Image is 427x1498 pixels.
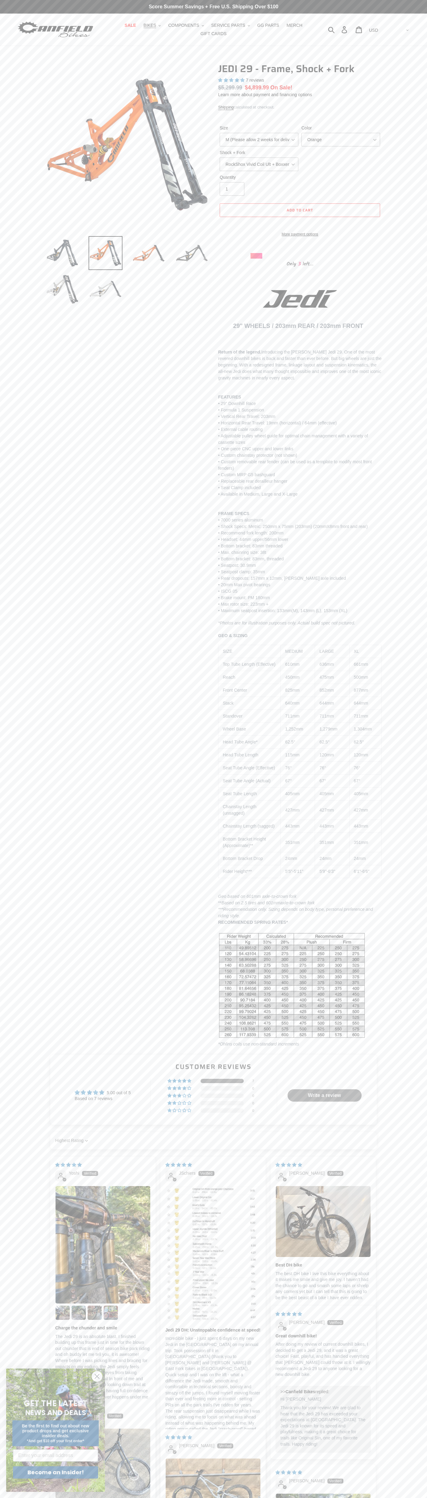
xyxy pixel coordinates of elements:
a: Write a review [288,1089,362,1102]
strong: FRAME SPECS [218,511,249,516]
span: Standover [223,714,243,718]
span: 825mm [285,688,300,693]
span: 5 star review [276,1312,302,1316]
span: 5.00 out of 5 [107,1090,131,1095]
span: • Available in Medium, Large and X-Large [218,492,298,497]
span: Head Tube Angle* [223,739,258,744]
b: Charge the chunder and smile [55,1325,151,1331]
span: Top Tube Length (Effective) [223,662,276,667]
span: • Recommend fork length: 200mm [218,530,284,535]
span: • Adjustable pulley wheel guide for optimal chain management with a variety of cassette sizes [218,433,368,445]
span: 5 star review [165,1162,192,1167]
span: 405mm [319,791,334,796]
span: • Headset: 44mm upper/56mm lower [218,537,288,542]
span: BIKES [143,23,156,28]
img: User picture [166,1186,260,1322]
div: Average rating is 5.00 stars [75,1089,131,1096]
div: Only left... [251,259,349,268]
span: • Replaceable rear derailleur hanger [218,479,287,484]
span: • Formula 1 Suspension [218,407,264,412]
span: Seat Tube Angle (Actual) [223,778,271,783]
span: [PERSON_NAME] [289,1320,325,1325]
span: • Seatpost: 30.9mm [218,563,256,568]
button: SERVICE PARTS [208,21,253,30]
span: 351mm [285,840,300,845]
span: • Shock Specs: Metric: 250mm x 75mm (203mm) (20mmX8mm front and rear) [218,524,368,529]
a: More payment options [220,231,380,237]
span: 67° [319,778,326,783]
span: JSchiers [179,1171,196,1176]
span: • Max. chainring size: 38t [218,550,266,555]
span: • ISCG 05 [218,589,237,594]
span: 661mm [354,662,368,667]
span: Be the first to find out about new product drops and get exclusive insider deals. [22,1423,89,1438]
span: 351mm [319,840,334,845]
span: 1,279mm [319,726,337,731]
input: Enter your email address [13,1449,98,1462]
span: 610mm [285,662,300,667]
a: Link to user picture 5 [103,1305,118,1320]
span: SIZE [223,649,232,654]
span: XL [354,649,359,654]
span: ° [294,739,296,744]
span: Seat Tube Length [223,791,257,796]
span: • Seat Clamp included [218,485,261,490]
p: Hi [PERSON_NAME] [280,1396,366,1402]
span: Chainstay Length (sagged) [223,824,275,829]
span: $4,899.99 [245,84,269,91]
span: ° [290,765,292,770]
span: 5.00 stars [218,78,246,83]
span: • Max rotor size: 223mm + [218,602,268,607]
span: MERCH [287,23,302,28]
a: Link to user picture 4 [87,1305,102,1320]
select: Sort dropdown [55,1135,90,1147]
span: [PERSON_NAME] [179,1443,214,1448]
span: Bottom Bracket Drop [223,856,263,861]
span: • 7000 series aluminum [218,518,263,522]
p: Thank you for your review! We are glad to hear that the Jedi 29 has exceeded your expectations at... [280,1405,366,1447]
b: Return of the legend. [218,350,261,354]
button: Add to cart [220,203,380,217]
span: 711mm​ [319,714,334,718]
img: Canfield Bikes [17,20,94,39]
span: 62.5 [319,739,328,744]
span: 62.5 [285,739,293,744]
span: NEWS AND DEALS [25,1408,86,1418]
span: Reach [223,675,235,680]
label: Size [220,125,298,131]
span: 351mm [354,840,368,845]
span: Bottom Bracket Height (Approximate)** [223,837,266,848]
a: Shipping [218,105,234,110]
a: Learn more about payment and financing options [218,92,312,97]
span: • Brake mount: PM 180mm [218,595,270,600]
h2: Customer Reviews [55,1062,372,1071]
span: 644mm [354,701,368,706]
img: User picture [56,1306,70,1320]
b: Jedi 29 DH: Unstoppable confidence at speed! [165,1327,261,1333]
span: 443mm [319,824,334,829]
p: After doing my review of current downhill bikes, I decided to get a Jedi 29, and it was a great c... [276,1341,371,1378]
button: COMPONENTS [165,21,207,30]
span: 427mm [319,808,334,812]
a: Link to user picture 3 [71,1305,86,1320]
em: *Ohlins coils use non-standard increments [218,1042,299,1046]
span: • Vertical Rear Travel: 203mm • Horizontal Rear Travel: 19mm (horizontal) / 64mm (effective) [218,414,337,425]
a: GIFT CARDS [197,30,230,38]
span: SALE [125,23,136,28]
span: 405mm [354,791,368,796]
span: 443mm [285,824,300,829]
button: BIKES [140,21,164,30]
span: 24mm [319,856,331,861]
span: • External cable routing [218,427,263,432]
img: Load image into Gallery viewer, JEDI 29 - Frame, Shock + Fork [132,236,166,270]
span: 5 star review [276,1470,302,1475]
a: Link to user picture 1 [55,1186,151,1304]
p: The best DH bike I live this bike everything about it makes me smile and give me joy. I haven’t h... [276,1271,371,1301]
span: 115mm [285,752,300,757]
span: MEDIUM [285,649,303,654]
button: Close dialog [92,1371,102,1382]
span: ° [359,765,360,770]
span: ***Recommendation only. Sizing depends on body type, personal preference and riding style. [218,907,373,918]
span: • Seatpost clamp: 35mm [218,569,265,574]
span: [PERSON_NAME] [289,1478,325,1483]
